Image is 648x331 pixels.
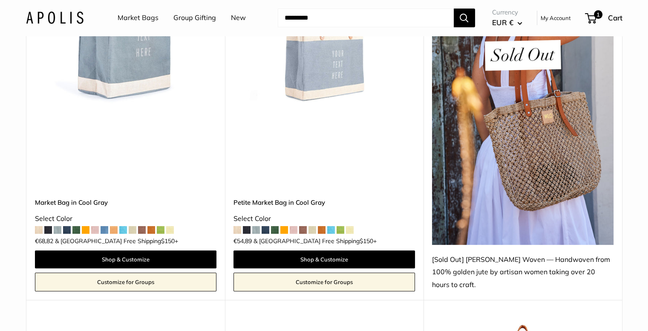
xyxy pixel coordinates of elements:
button: Search [454,9,475,27]
a: Group Gifting [173,12,216,24]
div: [Sold Out] [PERSON_NAME] Woven — Handwoven from 100% golden jute by artisan women taking over 20 ... [432,253,613,292]
a: Customize for Groups [233,273,415,291]
div: Select Color [233,212,415,225]
span: €68,82 [35,238,53,244]
a: Shop & Customize [35,250,216,268]
a: Market Bags [118,12,158,24]
span: & [GEOGRAPHIC_DATA] Free Shipping + [55,238,178,244]
span: 1 [593,10,602,19]
a: Market Bag in Cool Gray [35,197,216,207]
a: My Account [541,13,571,23]
span: Currency [492,6,522,18]
button: EUR € [492,16,522,29]
a: Petite Market Bag in Cool Gray [233,197,415,207]
span: €54,89 [233,238,252,244]
input: Search... [278,9,454,27]
div: Select Color [35,212,216,225]
img: Apolis [26,12,84,24]
span: EUR € [492,18,513,27]
span: & [GEOGRAPHIC_DATA] Free Shipping + [253,238,377,244]
a: Shop & Customize [233,250,415,268]
a: Customize for Groups [35,273,216,291]
span: Cart [608,13,622,22]
a: 1 Cart [586,11,622,25]
a: New [231,12,246,24]
span: $150 [161,237,175,245]
span: $150 [360,237,373,245]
